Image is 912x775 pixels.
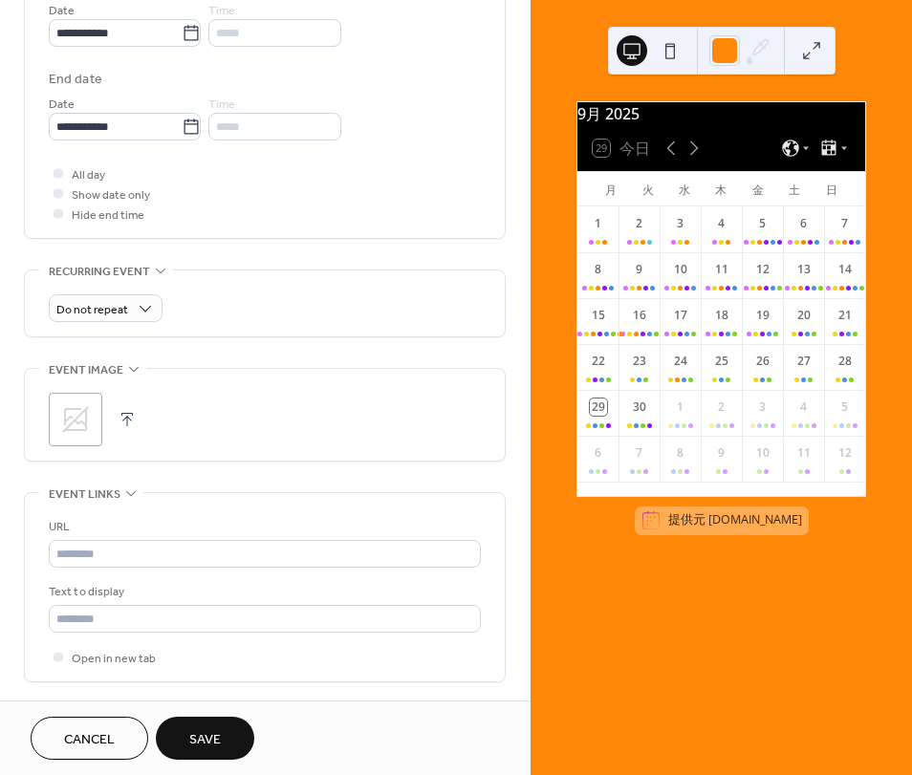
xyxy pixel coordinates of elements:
div: 1 [590,215,607,232]
div: 木 [703,172,739,206]
div: 27 [795,353,813,370]
div: 水 [666,172,703,206]
span: Event links [49,484,120,505]
div: 10 [754,444,771,462]
span: Date [49,95,75,115]
div: 11 [713,261,730,278]
div: 9 [631,261,648,278]
a: [DOMAIN_NAME] [708,511,802,527]
span: Date [49,1,75,21]
div: 10 [672,261,689,278]
div: 2 [631,215,648,232]
div: 3 [672,215,689,232]
div: 6 [590,444,607,462]
div: 土 [776,172,813,206]
span: Save [189,730,221,750]
div: 3 [754,398,771,416]
div: 13 [795,261,813,278]
div: 8 [590,261,607,278]
div: 6 [795,215,813,232]
div: 22 [590,353,607,370]
div: 12 [754,261,771,278]
div: 21 [836,307,854,324]
span: Hide end time [72,205,144,226]
div: URL [49,517,477,537]
div: 12 [836,444,854,462]
div: 15 [590,307,607,324]
div: 23 [631,353,648,370]
span: Open in new tab [72,649,156,669]
div: 29 [590,398,607,416]
div: End date [49,70,102,90]
div: 8 [672,444,689,462]
div: ; [49,393,102,446]
span: Show date only [72,185,150,205]
span: Do not repeat [56,299,128,321]
div: 20 [795,307,813,324]
div: 28 [836,353,854,370]
button: Save [156,717,254,760]
div: 24 [672,353,689,370]
div: 月 [593,172,629,206]
span: Cancel [64,730,115,750]
div: 19 [754,307,771,324]
div: 26 [754,353,771,370]
div: 5 [836,398,854,416]
div: 11 [795,444,813,462]
div: 4 [795,398,813,416]
div: 4 [713,215,730,232]
div: 17 [672,307,689,324]
div: 日 [814,172,850,206]
span: Time [208,95,235,115]
div: 9 [713,444,730,462]
div: 14 [836,261,854,278]
div: 提供元 [668,511,802,528]
div: 18 [713,307,730,324]
div: 火 [629,172,665,206]
div: 30 [631,398,648,416]
div: 金 [740,172,776,206]
div: 7 [631,444,648,462]
span: Recurring event [49,262,150,282]
span: All day [72,165,105,185]
div: 2 [713,398,730,416]
span: Time [208,1,235,21]
div: 7 [836,215,854,232]
div: Text to display [49,582,477,602]
div: 1 [672,398,689,416]
span: Event image [49,360,123,380]
button: Cancel [31,717,148,760]
div: 5 [754,215,771,232]
div: 25 [713,353,730,370]
div: 16 [631,307,648,324]
div: 9月 2025 [577,102,865,125]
